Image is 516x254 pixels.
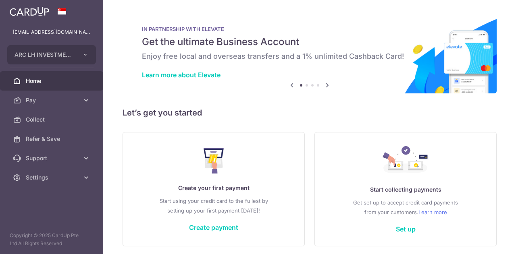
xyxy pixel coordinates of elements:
span: Support [26,154,79,162]
p: [EMAIL_ADDRESS][DOMAIN_NAME] [13,28,90,36]
a: Learn more [418,207,447,217]
a: Create payment [189,223,238,231]
p: Start using your credit card to the fullest by setting up your first payment [DATE]! [139,196,288,215]
a: Set up [396,225,416,233]
span: Home [26,77,79,85]
a: Learn more about Elevate [142,71,221,79]
img: Collect Payment [383,146,429,175]
span: Pay [26,96,79,104]
p: Create your first payment [139,183,288,193]
p: IN PARTNERSHIP WITH ELEVATE [142,26,477,32]
img: CardUp [10,6,49,16]
h6: Enjoy free local and overseas transfers and a 1% unlimited Cashback Card! [142,52,477,61]
img: Make Payment [204,148,224,173]
p: Get set up to accept credit card payments from your customers. [331,198,480,217]
h5: Get the ultimate Business Account [142,35,477,48]
span: Settings [26,173,79,182]
button: ARC LH INVESTMENTS PTE. LTD. [7,45,96,64]
span: ARC LH INVESTMENTS PTE. LTD. [15,51,74,59]
img: Renovation banner [123,13,497,93]
h5: Let’s get you started [123,106,497,119]
span: Collect [26,116,79,124]
span: Refer & Save [26,135,79,143]
p: Start collecting payments [331,185,480,194]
